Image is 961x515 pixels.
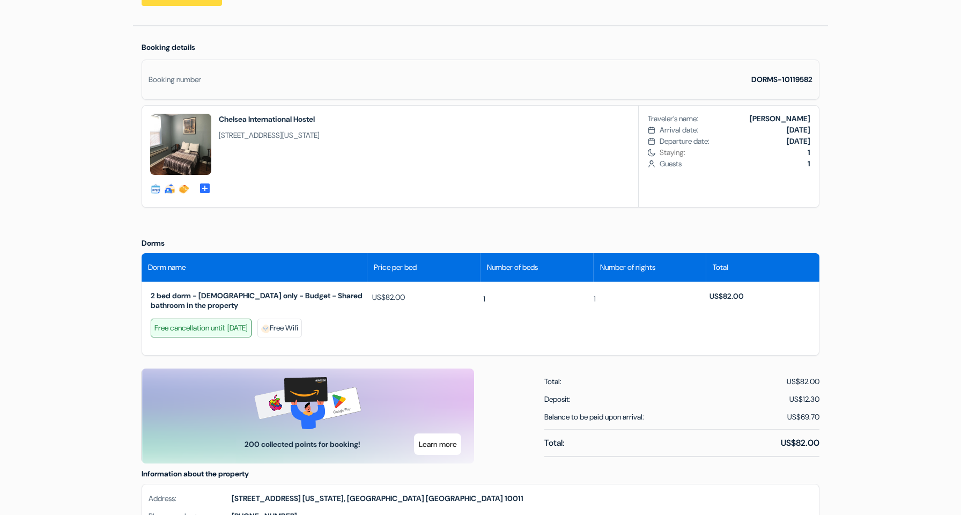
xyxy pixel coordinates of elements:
[789,394,819,405] div: US$12.30
[198,181,211,193] a: add_box
[750,114,810,123] b: [PERSON_NAME]
[648,113,698,124] span: Traveler’s name:
[544,394,571,405] span: Deposit:
[142,469,249,479] span: Information about the property
[594,293,596,305] span: 1
[232,494,301,503] span: [STREET_ADDRESS]
[487,262,538,273] span: Number of beds
[150,114,211,175] img: null_74836_15832544603828.jpg
[787,136,810,146] b: [DATE]
[149,493,232,504] span: Address:
[414,433,461,455] button: Learn more
[142,238,165,248] span: Dorms
[787,411,819,423] span: US$69.70
[751,75,812,84] strong: DORMS-10119582
[151,319,252,337] div: Free cancellation until: [DATE]
[198,182,211,193] span: add_box
[660,147,810,158] span: Staying:
[257,319,302,337] div: Free Wifi
[808,148,810,157] b: 1
[142,42,195,52] span: Booking details
[483,293,485,305] span: 1
[660,158,810,170] span: Guests
[149,74,201,85] div: Booking number
[781,437,819,450] span: US$82.00
[372,292,405,303] span: US$82.00
[709,291,744,301] span: US$82.00
[713,262,728,273] span: Total
[660,136,709,147] span: Departure date:
[544,376,561,387] span: Total:
[219,114,320,124] h2: Chelsea International Hostel
[219,439,385,450] span: 200 collected points for booking!
[374,262,417,273] span: Price per bed
[261,325,270,333] img: freeWifi.svg
[302,494,424,503] span: [US_STATE], [GEOGRAPHIC_DATA]
[787,376,819,387] span: US$82.00
[151,291,368,310] span: 2 bed dorm - [DEMOGRAPHIC_DATA] only - Budget - Shared bathroom in the property
[544,437,564,450] span: Total:
[505,494,523,503] span: 10011
[600,262,655,273] span: Number of nights
[219,130,320,141] span: [STREET_ADDRESS][US_STATE]
[148,262,186,273] span: Dorm name
[254,377,362,429] img: gift-card-banner.png
[544,411,644,423] span: Balance to be paid upon arrival:
[787,125,810,135] b: [DATE]
[660,124,698,136] span: Arrival date:
[808,159,810,168] b: 1
[426,494,503,503] span: [GEOGRAPHIC_DATA]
